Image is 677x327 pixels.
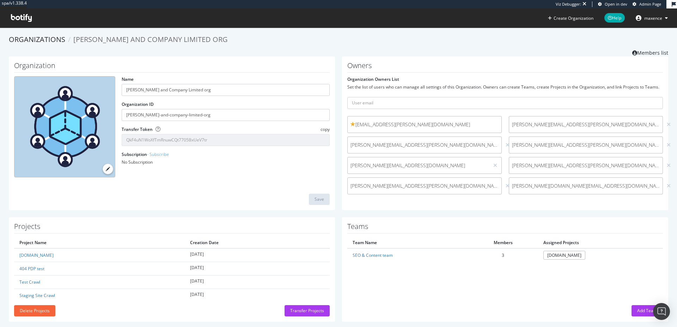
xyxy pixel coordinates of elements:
span: Help [604,13,625,23]
a: Organizations [9,35,65,44]
span: [PERSON_NAME] and Company Limited org [73,35,228,44]
div: Transfer Projects [290,308,324,314]
span: maxence [644,15,662,21]
a: 404 PDP test [19,266,44,272]
button: Add Team [632,305,663,316]
td: [DATE] [185,289,330,302]
div: Delete Projects [20,308,50,314]
td: 3 [468,248,538,262]
th: Assigned Projects [538,237,663,248]
button: maxence [630,12,673,24]
input: User email [347,97,663,109]
a: Open in dev [598,1,627,7]
input: Organization ID [122,109,330,121]
h1: Projects [14,223,330,234]
span: [PERSON_NAME][EMAIL_ADDRESS][PERSON_NAME][DOMAIN_NAME] [512,141,660,149]
span: [EMAIL_ADDRESS][PERSON_NAME][DOMAIN_NAME] [350,121,499,128]
span: [PERSON_NAME][DOMAIN_NAME][EMAIL_ADDRESS][DOMAIN_NAME] [512,182,660,189]
th: Members [468,237,538,248]
a: Transfer Projects [285,308,330,314]
div: Save [315,196,324,202]
label: Transfer Token [122,126,153,132]
span: Open in dev [605,1,627,7]
span: [PERSON_NAME][EMAIL_ADDRESS][PERSON_NAME][DOMAIN_NAME] [350,182,499,189]
span: copy [321,126,330,132]
th: Team Name [347,237,468,248]
label: Organization ID [122,101,154,107]
label: Organization Owners List [347,76,399,82]
a: Add Team [632,308,663,314]
a: [DOMAIN_NAME] [19,252,54,258]
td: [DATE] [185,262,330,275]
a: Admin Page [633,1,661,7]
a: Staging Site Crawl [19,292,55,298]
ol: breadcrumbs [9,35,668,45]
h1: Teams [347,223,663,234]
span: Admin Page [639,1,661,7]
a: [DOMAIN_NAME] [543,251,585,260]
input: name [122,84,330,96]
div: No Subscription [122,159,330,165]
div: Open Intercom Messenger [653,303,670,320]
span: [PERSON_NAME][EMAIL_ADDRESS][DOMAIN_NAME] [350,162,486,169]
h1: Organization [14,62,330,73]
button: Save [309,194,330,205]
span: [PERSON_NAME][EMAIL_ADDRESS][PERSON_NAME][DOMAIN_NAME] [512,162,660,169]
a: SEO & Content team [353,252,393,258]
th: Project Name [14,237,185,248]
span: [PERSON_NAME][EMAIL_ADDRESS][PERSON_NAME][DOMAIN_NAME] [350,141,499,149]
td: [DATE] [185,248,330,262]
a: Delete Projects [14,308,55,314]
td: [DATE] [185,275,330,289]
button: Transfer Projects [285,305,330,316]
label: Name [122,76,134,82]
a: Test Crawl [19,279,40,285]
h1: Owners [347,62,663,73]
span: [PERSON_NAME][EMAIL_ADDRESS][PERSON_NAME][DOMAIN_NAME] [512,121,660,128]
div: Viz Debugger: [556,1,581,7]
button: Delete Projects [14,305,55,316]
button: Create Organization [548,15,594,22]
th: Creation Date [185,237,330,248]
div: Set the list of users who can manage all settings of this Organization. Owners can create Teams, ... [347,84,663,90]
div: Add Team [637,308,657,314]
a: Members list [632,48,668,56]
label: Subscription [122,151,169,157]
a: - Subscribe [147,151,169,157]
